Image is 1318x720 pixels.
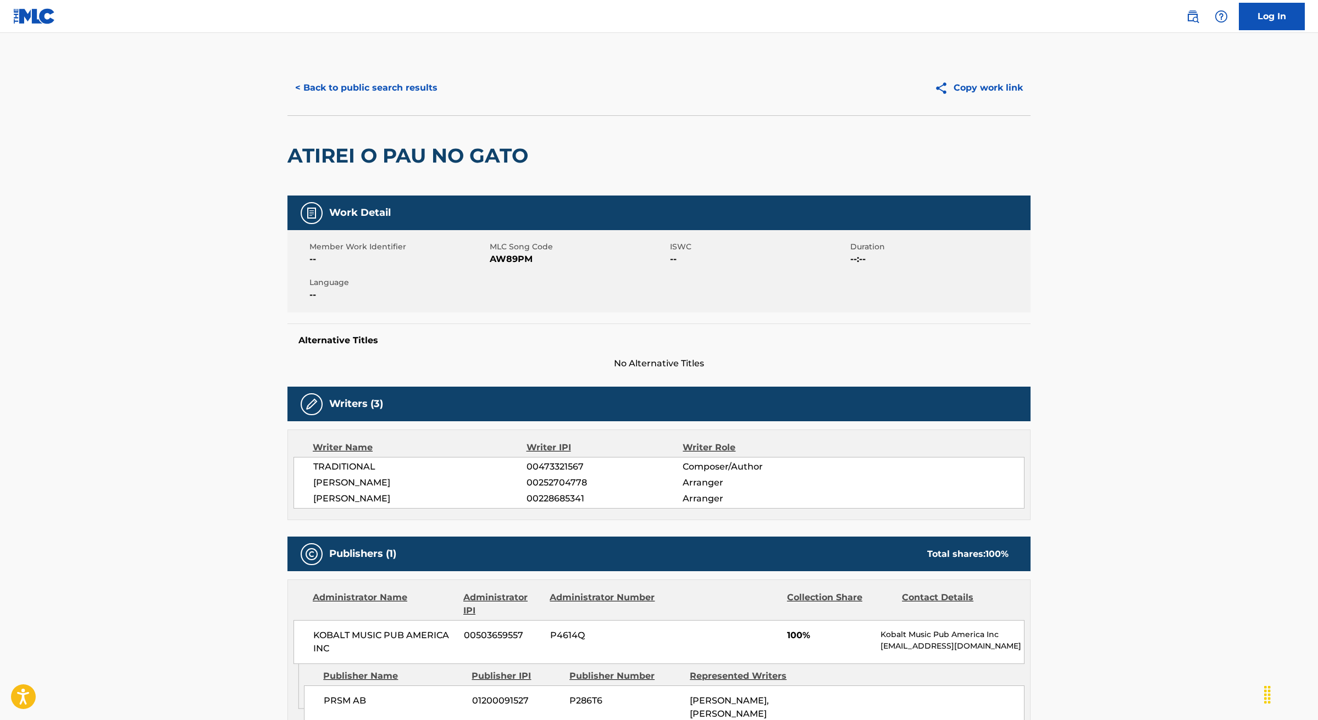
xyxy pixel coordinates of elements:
[683,492,825,505] span: Arranger
[787,629,872,642] span: 100%
[683,476,825,489] span: Arranger
[527,492,683,505] span: 00228685341
[527,476,683,489] span: 00252704778
[690,669,802,683] div: Represented Writers
[527,441,683,454] div: Writer IPI
[1239,3,1305,30] a: Log In
[1186,10,1199,23] img: search
[305,548,318,561] img: Publishers
[313,591,455,617] div: Administrator Name
[298,335,1020,346] h5: Alternative Titles
[309,253,487,266] span: --
[313,629,456,655] span: KOBALT MUSIC PUB AMERICA INC
[683,460,825,473] span: Composer/Author
[305,398,318,411] img: Writers
[287,357,1031,370] span: No Alternative Titles
[550,591,656,617] div: Administrator Number
[1287,505,1318,593] iframe: Resource Center
[880,640,1024,652] p: [EMAIL_ADDRESS][DOMAIN_NAME]
[569,669,682,683] div: Publisher Number
[324,694,464,707] span: PRSM AB
[690,695,769,719] span: [PERSON_NAME], [PERSON_NAME]
[323,669,463,683] div: Publisher Name
[927,74,1031,102] button: Copy work link
[472,669,561,683] div: Publisher IPI
[490,253,667,266] span: AW89PM
[850,241,1028,253] span: Duration
[309,241,487,253] span: Member Work Identifier
[287,74,445,102] button: < Back to public search results
[13,8,56,24] img: MLC Logo
[880,629,1024,640] p: Kobalt Music Pub America Inc
[1263,667,1318,720] iframe: Chat Widget
[313,476,527,489] span: [PERSON_NAME]
[490,241,667,253] span: MLC Song Code
[309,288,487,302] span: --
[934,81,954,95] img: Copy work link
[309,277,487,288] span: Language
[670,241,848,253] span: ISWC
[985,549,1009,559] span: 100 %
[329,548,396,560] h5: Publishers (1)
[313,441,527,454] div: Writer Name
[463,591,541,617] div: Administrator IPI
[287,143,534,168] h2: ATIREI O PAU NO GATO
[569,694,682,707] span: P286T6
[305,206,318,220] img: Work Detail
[464,629,542,642] span: 00503659557
[527,460,683,473] span: 00473321567
[670,253,848,266] span: --
[1259,678,1276,711] div: Drag
[550,629,657,642] span: P4614Q
[313,460,527,473] span: TRADITIONAL
[1210,5,1232,27] div: Help
[683,441,825,454] div: Writer Role
[902,591,1009,617] div: Contact Details
[1215,10,1228,23] img: help
[329,398,383,410] h5: Writers (3)
[472,694,561,707] span: 01200091527
[850,253,1028,266] span: --:--
[927,548,1009,561] div: Total shares:
[313,492,527,505] span: [PERSON_NAME]
[1182,5,1204,27] a: Public Search
[329,206,391,219] h5: Work Detail
[787,591,894,617] div: Collection Share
